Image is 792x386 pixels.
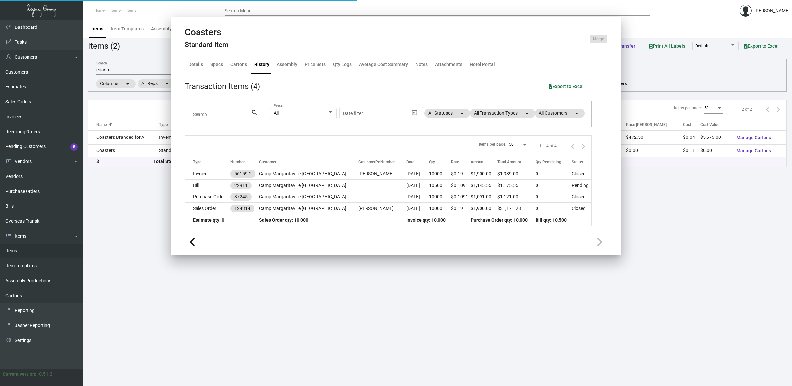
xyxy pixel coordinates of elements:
div: Items per page: [479,141,506,147]
td: 0 [536,180,572,191]
td: $0.04 [683,130,700,144]
div: Date [406,159,414,165]
div: Details [188,61,203,68]
td: $1,900.00 [471,203,497,214]
div: Items (2) [88,40,120,52]
td: $0.11 [683,144,700,157]
div: Amount [471,159,485,165]
div: Qty Remaining [536,159,561,165]
td: [DATE] [406,203,429,214]
div: $ [96,158,153,165]
td: Standard Item [159,144,195,157]
span: 50 [509,142,514,147]
td: Coasters Branded for All [88,130,159,144]
td: Sales Order [185,203,230,214]
td: $0.19 [451,168,471,180]
span: Manage Cartons [736,148,771,153]
div: Amount [471,159,497,165]
mat-chip: Columns [96,79,136,88]
td: Inventory [159,130,195,144]
div: Qty [429,159,451,165]
mat-icon: search [251,109,258,117]
mat-icon: arrow_drop_down [523,109,531,117]
div: CustomerPoNumber [358,159,395,165]
span: Estimate qty: 0 [193,217,224,223]
td: Camp Margaritaville [GEOGRAPHIC_DATA] [259,191,358,203]
span: Manage Cartons [736,135,771,140]
div: Attachments [435,61,462,68]
div: Status [572,159,583,165]
td: 10000 [429,203,451,214]
div: Cartons [230,61,247,68]
mat-icon: arrow_drop_down [124,80,132,88]
button: Open calendar [409,107,420,118]
mat-select: Items per page: [704,106,723,111]
td: Camp Margaritaville [GEOGRAPHIC_DATA] [259,168,358,180]
button: Next page [578,141,589,151]
div: Customer [259,159,358,165]
div: Total Cost Value: $5,675.00 [466,158,778,165]
div: Assembly [277,61,297,68]
div: Total Stock Value: $19,153.13 [153,158,466,165]
span: Invoice qty: 10,000 [406,217,446,223]
mat-chip: 87245 [230,193,252,201]
div: Qty Logs [333,61,352,68]
mat-chip: 22911 [230,182,252,189]
td: $0.1091 [451,180,471,191]
div: Rate [451,159,471,165]
td: $472.50 [626,130,683,144]
td: $0.00 [700,144,731,157]
td: $1,091.00 [471,191,497,203]
div: Average Cost Summary [359,61,408,68]
td: [DATE] [406,168,429,180]
div: Qty [429,159,435,165]
div: Notes [415,61,428,68]
td: Invoice [185,168,230,180]
td: $0.1091 [451,191,471,203]
mat-chip: 56159-2 [230,170,255,178]
input: Start date [343,111,364,116]
td: Bill [185,180,230,191]
td: Closed [572,168,591,180]
div: Rate [451,159,459,165]
td: 0 [536,203,572,214]
div: Cost [683,122,691,128]
div: Number [230,159,245,165]
div: Transaction Items (4) [185,81,260,92]
mat-chip: All Customers [535,109,585,118]
mat-chip: 124314 [230,205,254,212]
div: 0.51.2 [39,371,52,378]
td: 0 [536,191,572,203]
button: Previous page [567,141,578,151]
div: Customer [259,159,276,165]
td: Camp Margaritaville [GEOGRAPHIC_DATA] [259,203,358,214]
div: 1 – 4 of 4 [539,143,557,149]
div: Items per page: [674,105,702,111]
div: Type [193,159,201,165]
td: 10000 [429,191,451,203]
div: Total Amount [497,159,536,165]
div: History [254,61,269,68]
td: Coasters [88,144,159,157]
td: Closed [572,191,591,203]
td: Closed [572,203,591,214]
td: $1,175.55 [497,180,536,191]
span: Export to Excel [744,43,779,49]
div: Current version: [3,371,36,378]
td: $5,675.00 [700,130,731,144]
td: [PERSON_NAME] [358,168,406,180]
button: Previous page [763,104,773,115]
span: Print All Labels [649,43,685,49]
mat-chip: All Reps [138,79,175,88]
div: Items [91,26,103,32]
td: 10500 [429,180,451,191]
td: Camp Margaritaville [GEOGRAPHIC_DATA] [259,180,358,191]
td: 10000 [429,168,451,180]
mat-select: Items per page: [509,142,528,147]
h2: Coasters [185,27,228,38]
span: Export to Excel [549,84,584,89]
div: Specs [210,61,223,68]
div: Qty Remaining [536,159,572,165]
td: $1,989.00 [497,168,536,180]
button: Merge [590,35,607,43]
